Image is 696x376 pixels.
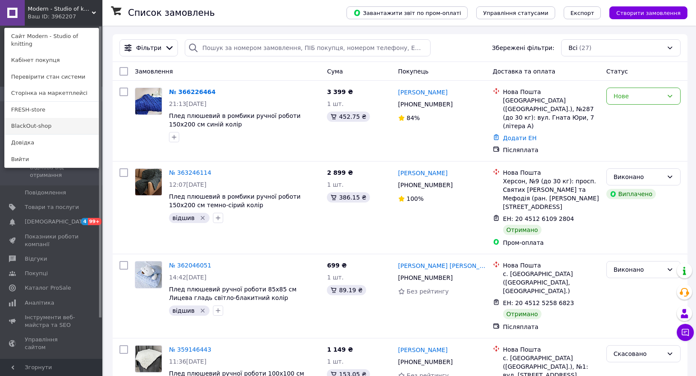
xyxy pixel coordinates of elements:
div: [PHONE_NUMBER] [396,272,454,284]
span: ЕН: 20 4512 5258 6823 [503,300,574,306]
a: Плед плюшевий в ромбики ручної роботи 150х200 см темно-сірий колір [169,193,300,209]
a: № 363246114 [169,169,211,176]
span: 11:36[DATE] [169,358,207,365]
div: Скасовано [614,349,663,358]
img: Фото товару [135,88,162,115]
span: Гаманець компанії [25,358,79,374]
a: № 362046051 [169,262,211,269]
span: Створити замовлення [616,10,681,16]
span: Аналітика [25,299,54,307]
span: (27) [579,44,591,51]
span: Каталог ProSale [25,284,71,292]
button: Управління статусами [476,6,555,19]
div: Післяплата [503,146,600,154]
span: 1 шт. [327,181,344,188]
div: 89.19 ₴ [327,285,366,295]
a: Створити замовлення [601,9,687,16]
a: Фото товару [135,88,162,115]
a: [PERSON_NAME] [398,169,448,177]
span: Повідомлення [25,189,66,197]
span: Замовлення [135,68,173,75]
span: 1 шт. [327,100,344,107]
span: Всі [568,44,577,52]
h1: Список замовлень [128,8,215,18]
a: Кабінет покупця [5,52,99,68]
div: 386.15 ₴ [327,192,370,203]
input: Пошук за номером замовлення, ПІБ покупця, номером телефону, Email, номером накладної [185,39,431,56]
span: Управління сайтом [25,336,79,351]
span: Товари та послуги [25,203,79,211]
span: 1 шт. [327,358,344,365]
a: FRESH-store [5,102,99,118]
span: відшив [172,214,195,221]
div: 452.75 ₴ [327,112,370,122]
span: 1 шт. [327,274,344,281]
span: Завантажити звіт по пром-оплаті [353,9,461,17]
img: Фото товару [135,261,162,288]
div: Нове [614,91,663,101]
div: Післяплата [503,323,600,331]
div: Отримано [503,309,542,319]
img: Фото товару [135,169,162,195]
a: Фото товару [135,168,162,196]
span: 12:07[DATE] [169,181,207,188]
a: [PERSON_NAME] [PERSON_NAME] [398,261,486,270]
span: [DEMOGRAPHIC_DATA] [25,218,88,226]
span: 14:42[DATE] [169,274,207,281]
img: Фото товару [135,346,162,372]
div: Виконано [614,172,663,182]
span: Cума [327,68,343,75]
a: Довідка [5,135,99,151]
div: Нова Пошта [503,168,600,177]
span: Експорт [571,10,594,16]
span: Modern - Studio of knitting [28,5,92,13]
span: відшив [172,307,195,314]
div: Херсон, №9 (до 30 кг): просп. Святих [PERSON_NAME] та Мефодія (ран. [PERSON_NAME][STREET_ADDRESS] [503,177,600,211]
span: Статус [606,68,628,75]
div: Нова Пошта [503,261,600,270]
span: 2 899 ₴ [327,169,353,176]
div: Виплачено [606,189,656,199]
a: № 359146443 [169,346,211,353]
a: [PERSON_NAME] [398,346,448,354]
span: 699 ₴ [327,262,347,269]
span: Без рейтингу [407,288,449,295]
div: Пром-оплата [503,238,600,247]
a: № 366226464 [169,88,215,95]
svg: Видалити мітку [199,214,206,221]
a: Перевірити стан системи [5,69,99,85]
a: Плед плюшевий в ромбики ручної роботи 150х200 см синій колір [169,112,300,128]
div: с. [GEOGRAPHIC_DATA] ([GEOGRAPHIC_DATA], [GEOGRAPHIC_DATA].) [503,270,600,295]
span: ЕН: 20 4512 6109 2804 [503,215,574,222]
a: BlackOut-shop [5,118,99,134]
span: 21:13[DATE] [169,100,207,107]
div: Ваш ID: 3962207 [28,13,64,21]
span: 1 [96,164,99,179]
button: Чат з покупцем [677,324,694,341]
button: Завантажити звіт по пром-оплаті [347,6,468,19]
span: Відгуки [25,255,47,263]
span: Відмова від отримання [30,164,96,179]
span: Доставка та оплата [493,68,556,75]
span: Інструменти веб-майстра та SEO [25,314,79,329]
button: Створити замовлення [609,6,687,19]
svg: Видалити мітку [199,307,206,314]
span: Збережені фільтри: [492,44,554,52]
a: [PERSON_NAME] [398,88,448,97]
a: Сторінка на маркетплейсі [5,85,99,101]
span: 99+ [88,218,102,225]
div: Нова Пошта [503,88,600,96]
span: 1 149 ₴ [327,346,353,353]
button: Експорт [564,6,601,19]
span: Управління статусами [483,10,548,16]
div: [GEOGRAPHIC_DATA] ([GEOGRAPHIC_DATA].), №287 (до 30 кг): вул. Гната Юри, 7 (літера А) [503,96,600,130]
div: Виконано [614,265,663,274]
span: Фільтри [136,44,161,52]
div: [PHONE_NUMBER] [396,356,454,368]
a: Плед плюшевий ручної роботи 85х85 см Лицева гладь світло-блакитний колір [169,286,297,301]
